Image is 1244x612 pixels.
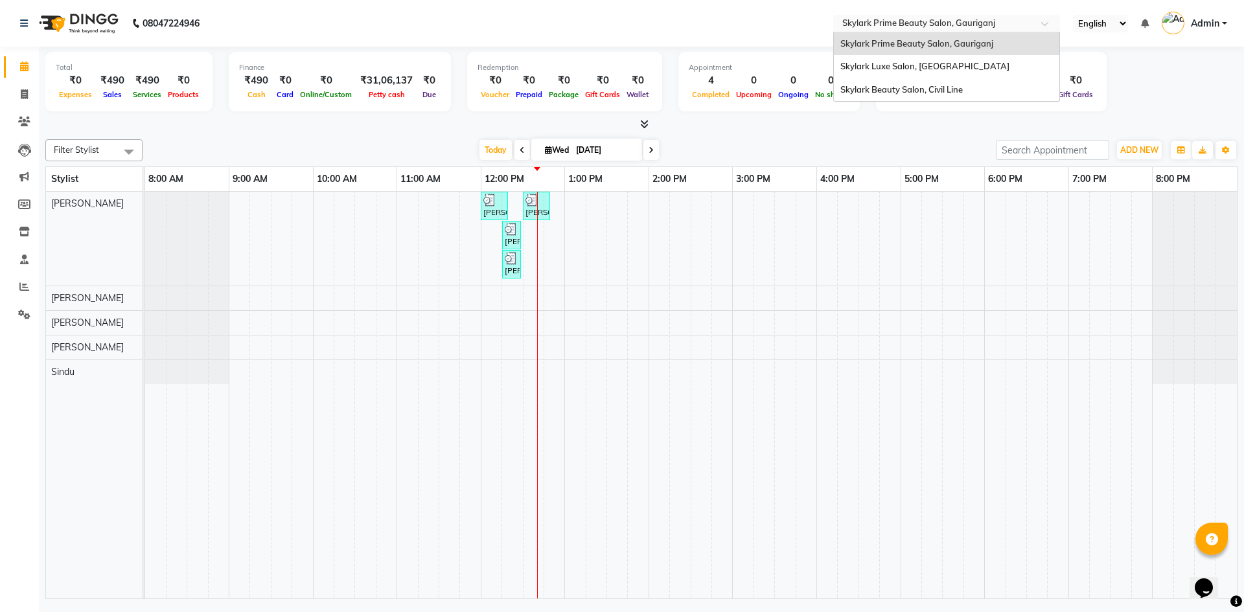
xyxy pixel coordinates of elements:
[1191,17,1219,30] span: Admin
[130,73,165,88] div: ₹490
[51,317,124,328] span: [PERSON_NAME]
[478,62,652,73] div: Redemption
[418,73,441,88] div: ₹0
[482,194,507,218] div: [PERSON_NAME], TK01, 12:00 PM-12:20 PM, Threading - Eyebrow
[51,173,78,185] span: Stylist
[524,194,549,218] div: [PERSON_NAME], TK01, 12:30 PM-12:50 PM, Waxing - Half [GEOGRAPHIC_DATA]
[1190,560,1231,599] iframe: chat widget
[130,90,165,99] span: Services
[1069,170,1110,188] a: 7:00 PM
[56,62,202,73] div: Total
[478,73,513,88] div: ₹0
[244,90,269,99] span: Cash
[503,223,520,247] div: [PERSON_NAME], TK01, 12:15 PM-12:25 PM, Waxing - Upper Lips [GEOGRAPHIC_DATA]
[1055,73,1096,88] div: ₹0
[733,73,775,88] div: 0
[297,73,355,88] div: ₹0
[51,366,75,378] span: Sindu
[812,73,849,88] div: 0
[478,90,513,99] span: Voucher
[165,90,202,99] span: Products
[565,170,606,188] a: 1:00 PM
[901,170,942,188] a: 5:00 PM
[996,140,1109,160] input: Search Appointment
[314,170,360,188] a: 10:00 AM
[51,341,124,353] span: [PERSON_NAME]
[817,170,858,188] a: 4:00 PM
[1055,90,1096,99] span: Gift Cards
[840,38,993,49] span: Skylark Prime Beauty Salon, Gauriganj
[689,73,733,88] div: 4
[365,90,408,99] span: Petty cash
[649,170,690,188] a: 2:00 PM
[355,73,418,88] div: ₹31,06,137
[297,90,355,99] span: Online/Custom
[419,90,439,99] span: Due
[229,170,271,188] a: 9:00 AM
[95,73,130,88] div: ₹490
[397,170,444,188] a: 11:00 AM
[689,90,733,99] span: Completed
[513,90,546,99] span: Prepaid
[733,170,774,188] a: 3:00 PM
[582,90,623,99] span: Gift Cards
[985,170,1026,188] a: 6:00 PM
[56,90,95,99] span: Expenses
[623,73,652,88] div: ₹0
[273,73,297,88] div: ₹0
[623,90,652,99] span: Wallet
[503,252,520,277] div: [PERSON_NAME], TK01, 12:15 PM-12:20 PM, Threading - Forhead
[239,62,441,73] div: Finance
[775,90,812,99] span: Ongoing
[481,170,527,188] a: 12:00 PM
[546,73,582,88] div: ₹0
[513,73,546,88] div: ₹0
[143,5,200,41] b: 08047224946
[56,73,95,88] div: ₹0
[733,90,775,99] span: Upcoming
[100,90,125,99] span: Sales
[840,84,963,95] span: Skylark Beauty Salon, Civil Line
[1153,170,1193,188] a: 8:00 PM
[840,61,1009,71] span: Skylark Luxe Salon, [GEOGRAPHIC_DATA]
[689,62,849,73] div: Appointment
[33,5,122,41] img: logo
[51,292,124,304] span: [PERSON_NAME]
[54,144,99,155] span: Filter Stylist
[542,145,572,155] span: Wed
[812,90,849,99] span: No show
[775,73,812,88] div: 0
[1162,12,1184,34] img: Admin
[51,198,124,209] span: [PERSON_NAME]
[833,32,1060,102] ng-dropdown-panel: Options list
[582,73,623,88] div: ₹0
[145,170,187,188] a: 8:00 AM
[572,141,637,160] input: 2025-09-03
[1120,145,1158,155] span: ADD NEW
[165,73,202,88] div: ₹0
[239,73,273,88] div: ₹490
[546,90,582,99] span: Package
[479,140,512,160] span: Today
[273,90,297,99] span: Card
[1117,141,1162,159] button: ADD NEW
